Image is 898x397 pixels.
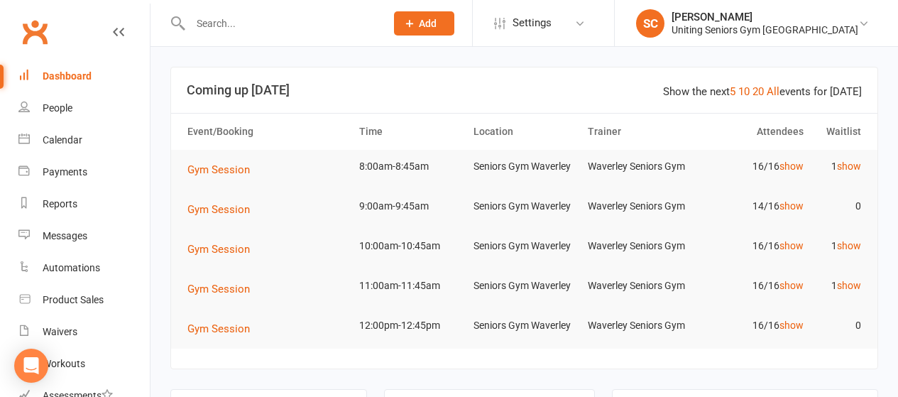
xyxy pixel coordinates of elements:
th: Event/Booking [181,114,353,150]
td: Seniors Gym Waverley [467,190,581,223]
a: Payments [18,156,150,188]
button: Gym Session [187,241,260,258]
div: Waivers [43,326,77,337]
td: 16/16 [696,269,810,303]
div: Payments [43,166,87,178]
div: Product Sales [43,294,104,305]
td: 1 [810,150,867,183]
span: Gym Session [187,163,250,176]
a: 20 [752,85,764,98]
td: 16/16 [696,150,810,183]
a: Dashboard [18,60,150,92]
div: People [43,102,72,114]
td: Seniors Gym Waverley [467,150,581,183]
td: 8:00am-8:45am [353,150,467,183]
th: Trainer [581,114,696,150]
td: 16/16 [696,229,810,263]
td: 12:00pm-12:45pm [353,309,467,342]
td: 10:00am-10:45am [353,229,467,263]
span: Gym Session [187,283,250,295]
a: 5 [730,85,735,98]
td: Seniors Gym Waverley [467,269,581,303]
span: Gym Session [187,322,250,335]
span: Gym Session [187,203,250,216]
a: Reports [18,188,150,220]
button: Gym Session [187,201,260,218]
td: Seniors Gym Waverley [467,229,581,263]
td: Waverley Seniors Gym [581,229,696,263]
div: Messages [43,230,87,241]
a: Product Sales [18,284,150,316]
a: show [837,240,861,251]
button: Add [394,11,454,36]
div: Dashboard [43,70,92,82]
h3: Coming up [DATE] [187,83,862,97]
a: Workouts [18,348,150,380]
button: Gym Session [187,281,260,298]
a: show [837,280,861,291]
a: show [779,280,804,291]
button: Gym Session [187,320,260,337]
td: 1 [810,229,867,263]
a: show [837,161,861,172]
div: Workouts [43,358,85,369]
a: All [767,85,779,98]
button: Gym Session [187,161,260,178]
td: 0 [810,309,867,342]
td: Waverley Seniors Gym [581,190,696,223]
div: [PERSON_NAME] [672,11,858,23]
th: Waitlist [810,114,867,150]
div: Automations [43,262,100,273]
td: 11:00am-11:45am [353,269,467,303]
td: Seniors Gym Waverley [467,309,581,342]
td: 0 [810,190,867,223]
a: Calendar [18,124,150,156]
div: Reports [43,198,77,210]
td: 14/16 [696,190,810,223]
a: show [779,320,804,331]
span: Add [419,18,437,29]
td: 1 [810,269,867,303]
div: Calendar [43,134,82,146]
div: SC [636,9,664,38]
span: Settings [513,7,552,39]
a: show [779,161,804,172]
a: People [18,92,150,124]
div: Open Intercom Messenger [14,349,48,383]
a: Automations [18,252,150,284]
td: 9:00am-9:45am [353,190,467,223]
div: Show the next events for [DATE] [663,83,862,100]
a: Clubworx [17,14,53,50]
td: 16/16 [696,309,810,342]
a: 10 [738,85,750,98]
div: Uniting Seniors Gym [GEOGRAPHIC_DATA] [672,23,858,36]
span: Gym Session [187,243,250,256]
input: Search... [186,13,376,33]
a: show [779,240,804,251]
th: Time [353,114,467,150]
td: Waverley Seniors Gym [581,269,696,303]
a: Messages [18,220,150,252]
a: Waivers [18,316,150,348]
th: Location [467,114,581,150]
td: Waverley Seniors Gym [581,309,696,342]
td: Waverley Seniors Gym [581,150,696,183]
th: Attendees [696,114,810,150]
a: show [779,200,804,212]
